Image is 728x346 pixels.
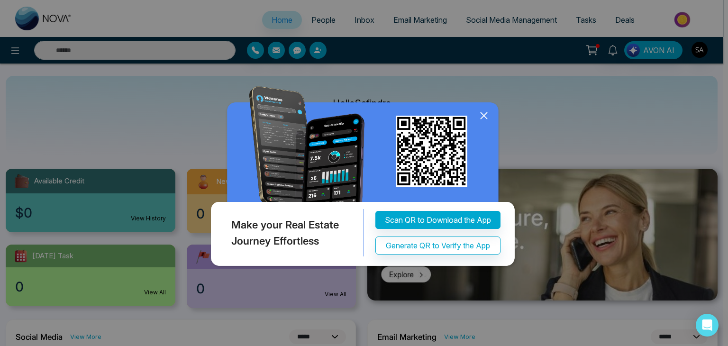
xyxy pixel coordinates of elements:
div: Open Intercom Messenger [696,314,719,337]
button: Generate QR to Verify the App [375,237,500,255]
img: qr_for_download_app.png [396,116,467,187]
div: Make your Real Estate Journey Effortless [209,209,364,257]
button: Scan QR to Download the App [375,211,500,229]
img: QRModal [209,86,519,271]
